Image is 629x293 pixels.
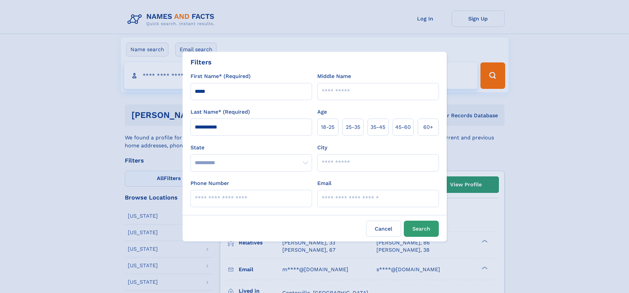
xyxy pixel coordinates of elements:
[370,123,385,131] span: 35‑45
[346,123,360,131] span: 25‑35
[321,123,334,131] span: 18‑25
[317,72,351,80] label: Middle Name
[395,123,411,131] span: 45‑60
[191,144,312,152] label: State
[317,144,327,152] label: City
[404,221,439,237] button: Search
[191,72,251,80] label: First Name* (Required)
[317,108,327,116] label: Age
[366,221,401,237] label: Cancel
[423,123,433,131] span: 60+
[191,57,212,67] div: Filters
[191,108,250,116] label: Last Name* (Required)
[317,179,332,187] label: Email
[191,179,229,187] label: Phone Number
